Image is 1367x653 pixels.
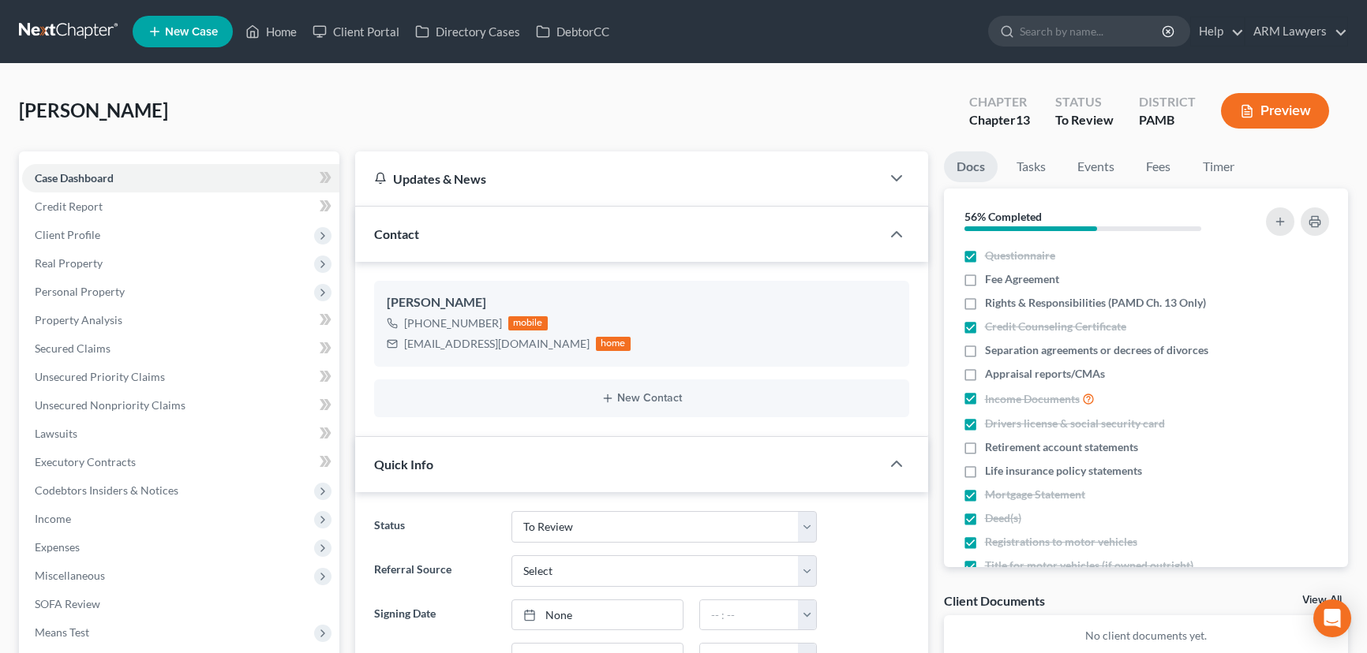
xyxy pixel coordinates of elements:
[374,226,419,241] span: Contact
[22,448,339,476] a: Executory Contracts
[374,170,862,187] div: Updates & News
[1133,151,1184,182] a: Fees
[985,534,1137,550] span: Registrations to motor vehicles
[512,600,682,630] a: None
[35,455,136,468] span: Executory Contracts
[22,334,339,363] a: Secured Claims
[404,315,502,331] div: [PHONE_NUMBER]
[404,336,590,352] div: [EMAIL_ADDRESS][DOMAIN_NAME]
[366,511,504,543] label: Status
[22,590,339,618] a: SOFA Review
[366,599,504,631] label: Signing Date
[387,392,897,405] button: New Contact
[35,228,100,241] span: Client Profile
[35,597,100,610] span: SOFA Review
[1016,112,1030,127] span: 13
[1139,111,1196,129] div: PAMB
[700,600,800,630] input: -- : --
[35,285,125,298] span: Personal Property
[305,17,407,46] a: Client Portal
[35,398,185,412] span: Unsecured Nonpriority Claims
[407,17,528,46] a: Directory Cases
[969,111,1030,129] div: Chapter
[1221,93,1329,129] button: Preview
[964,210,1042,223] strong: 56% Completed
[22,391,339,420] a: Unsecured Nonpriority Claims
[35,569,105,582] span: Miscellaneous
[1004,151,1058,182] a: Tasks
[22,363,339,391] a: Unsecured Priority Claims
[1055,93,1114,111] div: Status
[19,99,168,121] span: [PERSON_NAME]
[35,171,114,185] span: Case Dashboard
[238,17,305,46] a: Home
[985,391,1080,407] span: Income Documents
[1020,17,1164,46] input: Search by name...
[985,342,1208,358] span: Separation agreements or decrees of divorces
[165,26,218,38] span: New Case
[35,483,178,497] span: Codebtors Insiders & Notices
[508,316,548,330] div: mobile
[387,293,897,312] div: [PERSON_NAME]
[1191,17,1244,46] a: Help
[985,271,1059,287] span: Fee Agreement
[596,337,631,351] div: home
[35,540,80,554] span: Expenses
[35,341,110,355] span: Secured Claims
[35,512,71,525] span: Income
[22,164,339,192] a: Case Dashboard
[374,457,433,472] span: Quick Info
[35,256,103,270] span: Real Property
[985,295,1206,311] span: Rights & Responsibilities (PAMD Ch. 13 Only)
[22,306,339,334] a: Property Analysis
[969,93,1030,111] div: Chapter
[985,558,1193,573] span: Title for motor vehicles (if owned outright)
[22,192,339,221] a: Credit Report
[22,420,339,448] a: Lawsuits
[985,487,1085,502] span: Mortgage Statement
[1302,595,1342,606] a: View All
[1313,599,1351,637] div: Open Intercom Messenger
[1055,111,1114,129] div: To Review
[985,439,1138,455] span: Retirement account statements
[985,510,1021,526] span: Deed(s)
[528,17,617,46] a: DebtorCC
[1190,151,1247,182] a: Timer
[957,628,1336,644] p: No client documents yet.
[35,313,122,326] span: Property Analysis
[35,427,77,440] span: Lawsuits
[944,592,1045,609] div: Client Documents
[985,463,1142,479] span: Life insurance policy statements
[985,319,1126,334] span: Credit Counseling Certificate
[1245,17,1347,46] a: ARM Lawyers
[35,625,89,639] span: Means Test
[35,370,165,383] span: Unsecured Priority Claims
[1065,151,1127,182] a: Events
[985,248,1055,263] span: Questionnaire
[1139,93,1196,111] div: District
[985,366,1105,382] span: Appraisal reports/CMAs
[944,151,998,182] a: Docs
[366,555,504,587] label: Referral Source
[985,416,1165,431] span: Drivers license & social security card
[35,200,103,213] span: Credit Report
